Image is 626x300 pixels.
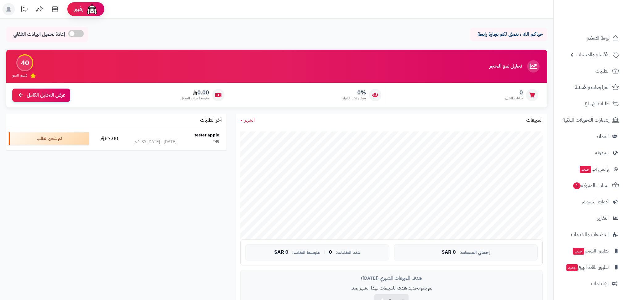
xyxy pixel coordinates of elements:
div: #48 [212,139,219,145]
h3: تحليل نمو المتجر [489,64,522,69]
span: إجمالي المبيعات: [460,250,490,255]
span: 0 SAR [442,250,456,255]
a: العملاء [557,129,622,144]
span: عدد الطلبات: [336,250,360,255]
a: التقارير [557,211,622,226]
span: 0 [329,250,332,255]
span: جديد [573,248,584,255]
p: لم يتم تحديد هدف للمبيعات لهذا الشهر بعد. [245,285,538,292]
a: الإعدادات [557,276,622,291]
span: التطبيقات والخدمات [571,230,609,239]
a: السلات المتروكة1 [557,178,622,193]
h3: المبيعات [526,118,543,123]
img: logo-2.png [584,17,620,30]
span: جديد [580,166,591,173]
span: الإعدادات [591,279,609,288]
img: ai-face.png [86,3,98,15]
span: الشهر [245,116,255,124]
a: وآتس آبجديد [557,162,622,177]
span: وآتس آب [579,165,609,173]
a: لوحة التحكم [557,31,622,46]
span: العملاء [597,132,609,141]
a: إشعارات التحويلات البنكية [557,113,622,127]
a: تطبيق نقاط البيعجديد [557,260,622,275]
h3: آخر الطلبات [200,118,222,123]
span: | [324,250,325,255]
a: عرض التحليل الكامل [12,89,70,102]
div: تم شحن الطلب [9,132,89,145]
a: تطبيق المتجرجديد [557,244,622,258]
a: أدوات التسويق [557,194,622,209]
span: 0 [505,89,523,96]
span: لوحة التحكم [587,34,610,43]
a: المدونة [557,145,622,160]
span: جديد [566,264,578,271]
a: الطلبات [557,64,622,78]
span: تطبيق المتجر [572,247,609,255]
td: 67.00 [91,127,127,150]
span: تقييم النمو [12,73,27,78]
span: إعادة تحميل البيانات التلقائي [13,31,65,38]
span: طلبات الإرجاع [585,99,610,108]
span: 0.00 [181,89,209,96]
strong: tester apple [195,132,219,138]
a: تحديثات المنصة [16,3,32,17]
p: حياكم الله ، نتمنى لكم تجارة رابحة [475,31,543,38]
a: المراجعات والأسئلة [557,80,622,95]
span: الطلبات [595,67,610,75]
span: عرض التحليل الكامل [27,92,65,99]
div: هدف المبيعات الشهري ([DATE]) [245,275,538,281]
span: التقارير [597,214,609,223]
span: السلات المتروكة [573,181,610,190]
a: طلبات الإرجاع [557,96,622,111]
div: [DATE] - [DATE] 1:37 م [134,139,176,145]
span: إشعارات التحويلات البنكية [563,116,610,124]
span: أدوات التسويق [582,198,609,206]
span: الأقسام والمنتجات [576,50,610,59]
span: معدل تكرار الشراء [342,96,366,101]
a: التطبيقات والخدمات [557,227,622,242]
span: المدونة [595,148,609,157]
span: طلبات الشهر [505,96,523,101]
span: المراجعات والأسئلة [575,83,610,92]
span: 1 [573,182,581,189]
a: الشهر [240,117,255,124]
span: 0% [342,89,366,96]
span: متوسط الطلب: [292,250,320,255]
span: تطبيق نقاط البيع [566,263,609,272]
span: متوسط طلب العميل [181,96,209,101]
span: 0 SAR [274,250,288,255]
span: رفيق [74,6,83,13]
